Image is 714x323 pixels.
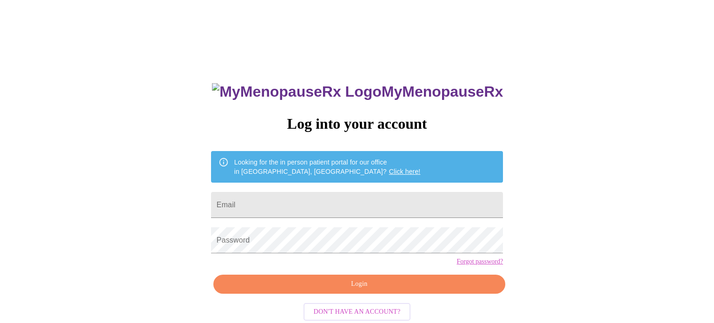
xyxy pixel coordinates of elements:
span: Don't have an account? [314,306,401,318]
h3: Log into your account [211,115,503,132]
a: Forgot password? [456,258,503,265]
div: Looking for the in person patient portal for our office in [GEOGRAPHIC_DATA], [GEOGRAPHIC_DATA]? [234,154,421,180]
span: Login [224,278,495,290]
h3: MyMenopauseRx [212,83,503,100]
button: Login [213,275,505,294]
button: Don't have an account? [304,303,411,321]
a: Click here! [389,168,421,175]
a: Don't have an account? [301,307,413,315]
img: MyMenopauseRx Logo [212,83,381,100]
